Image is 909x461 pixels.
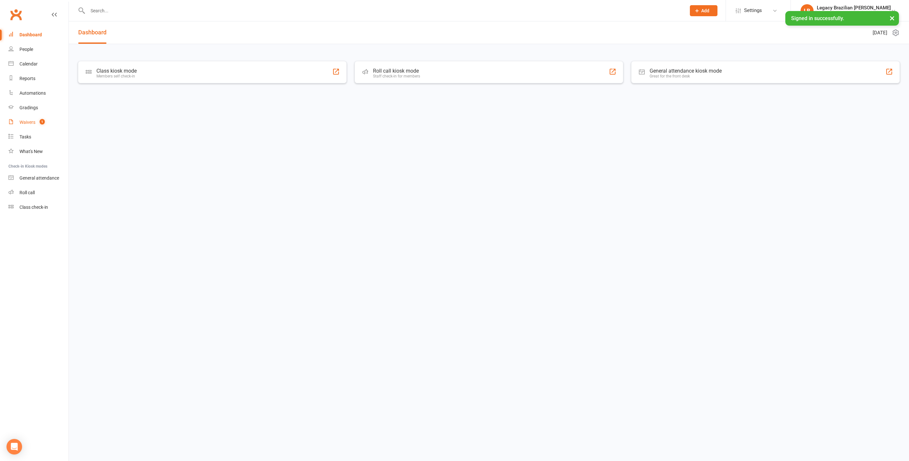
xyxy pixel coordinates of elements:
[8,144,68,159] a: What's New
[19,90,46,96] div: Automations
[8,115,68,130] a: Waivers 1
[86,6,681,15] input: Search...
[817,11,891,17] div: Legacy Brazilian [PERSON_NAME]
[744,3,762,18] span: Settings
[19,149,43,154] div: What's New
[8,200,68,215] a: Class kiosk mode
[19,205,48,210] div: Class check-in
[791,15,844,21] span: Signed in successfully.
[8,130,68,144] a: Tasks
[6,439,22,455] div: Open Intercom Messenger
[19,61,38,66] div: Calendar
[8,42,68,57] a: People
[19,175,59,181] div: General attendance
[886,11,898,25] button: ×
[8,28,68,42] a: Dashboard
[817,5,891,11] div: Legacy Brazilian [PERSON_NAME]
[8,86,68,100] a: Automations
[701,8,709,13] span: Add
[19,76,35,81] div: Reports
[19,105,38,110] div: Gradings
[19,134,31,139] div: Tasks
[8,71,68,86] a: Reports
[873,29,887,37] span: [DATE]
[650,68,722,74] div: General attendance kiosk mode
[373,68,420,74] div: Roll call kiosk mode
[8,6,24,23] a: Clubworx
[96,74,137,78] div: Members self check-in
[801,4,814,17] div: LB
[8,100,68,115] a: Gradings
[78,21,106,44] a: Dashboard
[19,47,33,52] div: People
[40,119,45,124] span: 1
[8,171,68,185] a: General attendance kiosk mode
[690,5,717,16] button: Add
[19,120,35,125] div: Waivers
[96,68,137,74] div: Class kiosk mode
[650,74,722,78] div: Great for the front desk
[8,57,68,71] a: Calendar
[8,185,68,200] a: Roll call
[19,190,35,195] div: Roll call
[373,74,420,78] div: Staff check-in for members
[19,32,42,37] div: Dashboard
